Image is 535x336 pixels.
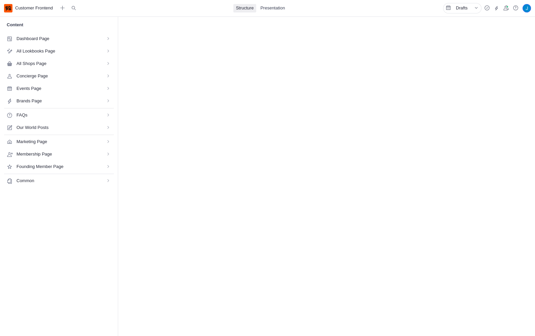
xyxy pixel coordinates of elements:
[4,122,114,133] a: Our World Posts
[16,164,97,170] span: Founding Member Page
[7,22,23,28] span: Content
[4,71,114,82] a: Concierge Page
[16,98,97,104] span: Brands Page
[16,151,97,158] span: Membership Page
[4,58,114,69] a: All Shops Page
[456,5,468,11] span: Drafts
[16,86,97,92] span: Events Page
[502,4,510,12] button: Global presence
[236,5,254,11] span: Structure
[58,4,67,12] button: Create new document
[4,110,114,121] a: FAQs
[523,4,531,12] div: Jeanne Cullen
[16,125,97,131] span: Our World Posts
[511,4,520,12] button: Help and resources
[4,175,114,187] a: Common
[4,4,56,12] a: Customer Frontend
[16,36,97,42] span: Dashboard Page
[4,96,114,107] a: Brands Page
[4,83,114,94] a: Events Page
[4,46,114,57] a: All Lookbooks Page
[4,33,114,44] a: Dashboard Page
[16,61,97,67] span: All Shops Page
[69,4,78,12] button: Open search
[4,136,114,147] a: Marketing Page
[16,48,97,55] span: All Lookbooks Page
[16,73,97,79] span: Concierge Page
[16,112,97,119] span: FAQs
[260,5,285,11] span: Presentation
[258,4,288,12] a: Presentation
[233,4,257,12] a: Structure
[16,139,97,145] span: Marketing Page
[15,5,53,11] span: Customer Frontend
[16,178,97,184] span: Common
[4,33,114,188] ul: Content
[4,149,114,160] a: Membership Page
[4,161,114,172] a: Founding Member Page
